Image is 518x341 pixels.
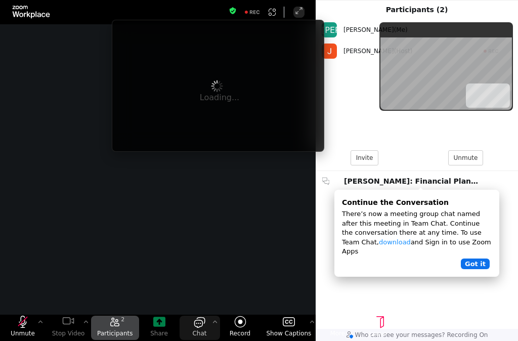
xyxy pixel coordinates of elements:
[35,316,46,329] button: More audio controls
[369,330,387,338] span: Leave
[97,329,133,337] span: Participants
[448,150,484,165] button: Unmute
[343,47,394,56] span: [PERSON_NAME]
[317,19,517,316] div: participants
[52,329,85,337] span: Stop Video
[267,329,312,337] span: Show Captions
[293,7,305,18] button: Enter Full Screen
[81,316,91,329] button: More video controls
[230,329,250,337] span: Record
[11,329,35,337] span: Unmute
[320,175,332,187] button: Jim Aiazzone: Financial Planning Meeting - Team 3
[316,191,518,329] div: Chat Message List
[343,25,394,34] span: [PERSON_NAME]
[46,316,91,340] button: stop my video
[351,150,379,165] button: Invite
[240,7,265,18] div: Recording to cloud
[210,316,220,329] button: Chat Settings
[379,238,411,246] a: download
[200,92,239,104] span: Loading...
[307,316,317,329] button: More options for captions, menu button
[317,316,358,340] button: More meeting control
[342,209,492,257] div: There’s now a meeting group chat named after this meeting in Team Chat. Continue the conversation...
[321,22,337,38] div: [PERSON_NAME]
[318,192,516,206] div: Messages addressed to “Meeting Group Chat” will also appear in the meeting group chat in Team Chat
[192,329,206,337] span: Chat
[121,316,124,324] span: 2
[229,7,237,18] button: Meeting information
[379,22,513,111] div: suspension-window
[342,197,492,207] div: Continue the Conversation
[261,316,318,340] button: Show Captions
[316,329,518,341] button: Who can see your messages? Recording On
[355,329,488,341] span: Who can see your messages? Recording On
[317,19,516,40] div: Jim Aiazzone (Me) computer audio muted video on
[330,329,345,337] span: More
[267,7,278,18] button: Apps Accessing Content in This Meeting
[334,176,490,186] span: [PERSON_NAME]: Financial Planning Meeting - Team 3
[180,316,220,340] button: close the chat panel
[386,6,448,14] span: Participants (2)
[220,316,261,340] button: Record
[461,259,490,269] button: Got it
[91,316,139,340] button: close the participants list pane
[358,316,398,340] button: Leave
